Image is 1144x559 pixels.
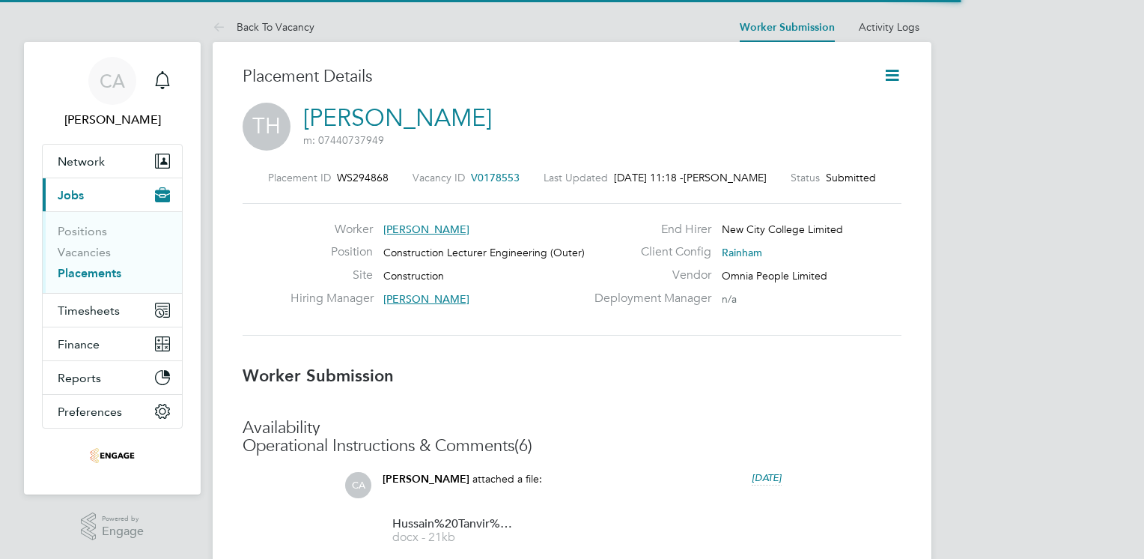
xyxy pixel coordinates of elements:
[752,471,782,484] span: [DATE]
[392,532,512,543] span: docx - 21kb
[43,395,182,428] button: Preferences
[243,435,901,457] h3: Operational Instructions & Comments
[303,103,492,133] a: [PERSON_NAME]
[42,57,183,129] a: CA[PERSON_NAME]
[58,337,100,351] span: Finance
[722,292,737,306] span: n/a
[585,222,711,238] label: End Hirer
[58,266,121,280] a: Placements
[472,472,542,486] span: attached a file:
[585,291,711,306] label: Deployment Manager
[392,519,512,530] span: Hussain%20Tanvir%20HQ00520370
[243,103,290,151] span: TH
[614,171,684,184] span: [DATE] 11:18 -
[58,188,84,202] span: Jobs
[100,71,125,91] span: CA
[383,223,469,236] span: [PERSON_NAME]
[290,222,373,238] label: Worker
[290,244,373,260] label: Position
[514,435,532,456] span: (6)
[585,244,711,260] label: Client Config
[383,473,469,486] span: [PERSON_NAME]
[859,20,919,34] a: Activity Logs
[43,178,182,211] button: Jobs
[303,133,384,147] span: m: 07440737949
[42,111,183,129] span: Charlotte Allen
[826,171,876,184] span: Submitted
[43,361,182,394] button: Reports
[81,513,144,541] a: Powered byEngage
[58,371,101,385] span: Reports
[268,171,331,184] label: Placement ID
[24,42,201,495] nav: Main navigation
[102,513,144,525] span: Powered by
[243,417,901,439] h3: Availability
[383,292,469,306] span: [PERSON_NAME]
[740,21,835,34] a: Worker Submission
[43,327,182,360] button: Finance
[43,211,182,293] div: Jobs
[722,246,762,259] span: Rainham
[243,66,860,88] h3: Placement Details
[58,245,111,259] a: Vacancies
[791,171,820,184] label: Status
[43,294,182,327] button: Timesheets
[544,171,608,184] label: Last Updated
[337,171,389,184] span: WS294868
[243,366,394,386] b: Worker Submission
[392,519,512,543] a: Hussain%20Tanvir%20HQ00520370 docx - 21kb
[102,525,144,538] span: Engage
[722,223,843,236] span: New City College Limited
[345,472,371,498] span: CA
[58,303,120,318] span: Timesheets
[42,444,183,468] a: Go to home page
[722,269,827,282] span: Omnia People Limited
[90,444,135,468] img: omniapeople-logo-retina.png
[290,291,373,306] label: Hiring Manager
[58,224,107,238] a: Positions
[413,171,465,184] label: Vacancy ID
[383,269,444,282] span: Construction
[585,268,711,283] label: Vendor
[43,145,182,178] button: Network
[383,246,585,259] span: Construction Lecturer Engineering (Outer)
[684,171,767,184] span: [PERSON_NAME]
[58,154,105,169] span: Network
[290,268,373,283] label: Site
[471,171,520,184] span: V0178553
[58,405,122,419] span: Preferences
[213,20,314,34] a: Back To Vacancy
